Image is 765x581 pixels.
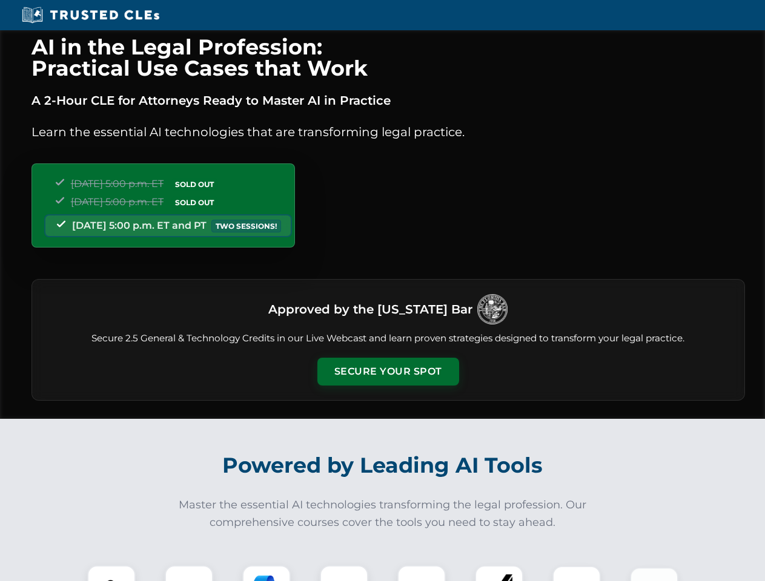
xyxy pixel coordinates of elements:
p: A 2-Hour CLE for Attorneys Ready to Master AI in Practice [31,91,745,110]
p: Secure 2.5 General & Technology Credits in our Live Webcast and learn proven strategies designed ... [47,332,730,346]
button: Secure Your Spot [317,358,459,386]
span: [DATE] 5:00 p.m. ET [71,178,164,189]
span: SOLD OUT [171,178,218,191]
img: Trusted CLEs [18,6,163,24]
h1: AI in the Legal Profession: Practical Use Cases that Work [31,36,745,79]
p: Learn the essential AI technologies that are transforming legal practice. [31,122,745,142]
img: Logo [477,294,508,324]
h2: Powered by Leading AI Tools [47,444,718,487]
span: [DATE] 5:00 p.m. ET [71,196,164,208]
span: SOLD OUT [171,196,218,209]
p: Master the essential AI technologies transforming the legal profession. Our comprehensive courses... [171,496,595,531]
h3: Approved by the [US_STATE] Bar [268,298,472,320]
